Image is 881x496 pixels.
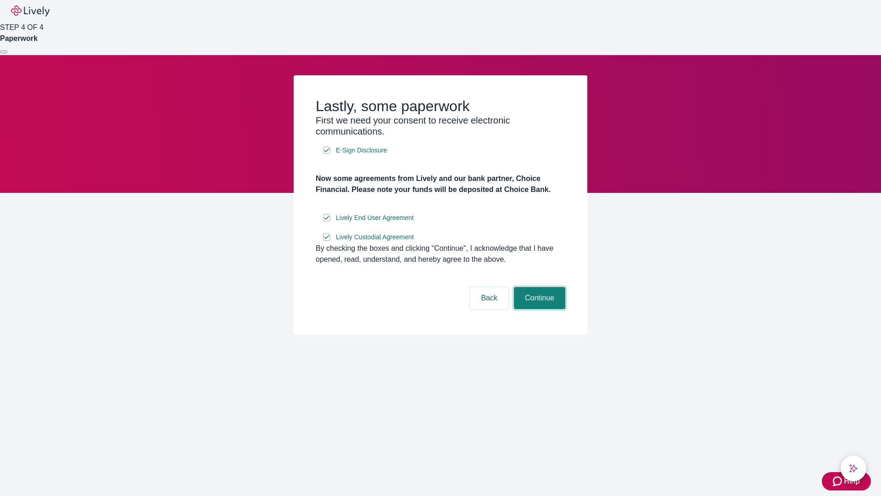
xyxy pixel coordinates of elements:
[336,146,387,155] span: E-Sign Disclosure
[514,287,565,309] button: Continue
[336,232,414,242] span: Lively Custodial Agreement
[849,464,858,473] svg: Lively AI Assistant
[470,287,508,309] button: Back
[844,476,860,487] span: Help
[316,97,565,115] h2: Lastly, some paperwork
[11,6,50,17] img: Lively
[316,115,565,137] h3: First we need your consent to receive electronic communications.
[334,212,416,224] a: e-sign disclosure document
[316,173,565,195] h4: Now some agreements from Lively and our bank partner, Choice Financial. Please note your funds wi...
[334,231,416,243] a: e-sign disclosure document
[833,476,844,487] svg: Zendesk support icon
[822,472,871,490] button: Zendesk support iconHelp
[336,213,414,223] span: Lively End User Agreement
[841,456,866,481] button: chat
[316,243,565,265] div: By checking the boxes and clicking “Continue", I acknowledge that I have opened, read, understand...
[334,145,389,156] a: e-sign disclosure document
